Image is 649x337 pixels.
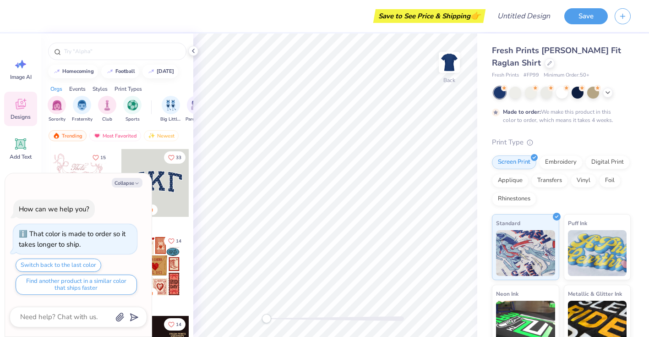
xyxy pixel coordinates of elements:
[10,73,32,81] span: Image AI
[531,174,568,188] div: Transfers
[157,69,174,74] div: halloween
[98,96,116,123] div: filter for Club
[102,116,112,123] span: Club
[144,130,179,141] div: Newest
[376,9,483,23] div: Save to See Price & Shipping
[185,96,207,123] button: filter button
[48,96,66,123] div: filter for Sorority
[492,72,519,79] span: Fresh Prints
[492,45,621,68] span: Fresh Prints [PERSON_NAME] Fit Raglan Shirt
[19,204,89,214] div: How can we help you?
[53,69,60,74] img: trend_line.gif
[62,69,94,74] div: homecoming
[48,96,66,123] button: filter button
[539,155,583,169] div: Embroidery
[492,137,631,148] div: Print Type
[571,174,596,188] div: Vinyl
[166,100,176,110] img: Big Little Reveal Image
[52,100,62,110] img: Sorority Image
[524,72,539,79] span: # FP99
[125,116,140,123] span: Sports
[115,85,142,93] div: Print Types
[440,53,458,72] img: Back
[185,116,207,123] span: Parent's Weekend
[160,96,181,123] button: filter button
[568,230,627,276] img: Puff Ink
[496,218,520,228] span: Standard
[191,100,202,110] img: Parent's Weekend Image
[164,318,185,331] button: Like
[160,96,181,123] div: filter for Big Little Reveal
[496,230,555,276] img: Standard
[123,96,142,123] div: filter for Sports
[262,314,271,323] div: Accessibility label
[89,130,141,141] div: Most Favorited
[16,275,137,295] button: Find another product in a similar color that ships faster
[490,7,557,25] input: Untitled Design
[127,100,138,110] img: Sports Image
[564,8,608,24] button: Save
[69,85,86,93] div: Events
[148,133,155,139] img: newest.gif
[164,235,185,247] button: Like
[496,289,518,298] span: Neon Ink
[176,239,181,243] span: 14
[568,218,587,228] span: Puff Ink
[115,69,135,74] div: football
[176,155,181,160] span: 33
[77,100,87,110] img: Fraternity Image
[599,174,621,188] div: Foil
[48,65,98,78] button: homecoming
[160,116,181,123] span: Big Little Reveal
[53,133,60,139] img: trending.gif
[544,72,589,79] span: Minimum Order: 50 +
[142,65,178,78] button: [DATE]
[568,289,622,298] span: Metallic & Glitter Ink
[63,47,180,56] input: Try "Alpha"
[88,151,110,164] button: Like
[176,322,181,327] span: 14
[112,178,142,188] button: Collapse
[106,69,114,74] img: trend_line.gif
[102,100,112,110] img: Club Image
[443,76,455,84] div: Back
[470,10,480,21] span: 👉
[72,96,93,123] button: filter button
[72,116,93,123] span: Fraternity
[72,96,93,123] div: filter for Fraternity
[50,85,62,93] div: Orgs
[101,65,139,78] button: football
[164,151,185,164] button: Like
[49,116,65,123] span: Sorority
[11,113,31,121] span: Designs
[492,155,536,169] div: Screen Print
[503,108,541,116] strong: Made to order:
[10,153,32,160] span: Add Text
[147,69,155,74] img: trend_line.gif
[492,174,529,188] div: Applique
[100,155,106,160] span: 15
[185,96,207,123] div: filter for Parent's Weekend
[123,96,142,123] button: filter button
[19,229,125,249] div: That color is made to order so it takes longer to ship.
[49,130,87,141] div: Trending
[16,259,101,272] button: Switch back to the last color
[93,133,101,139] img: most_fav.gif
[585,155,630,169] div: Digital Print
[98,96,116,123] button: filter button
[492,192,536,206] div: Rhinestones
[93,85,108,93] div: Styles
[503,108,616,124] div: We make this product in this color to order, which means it takes 4 weeks.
